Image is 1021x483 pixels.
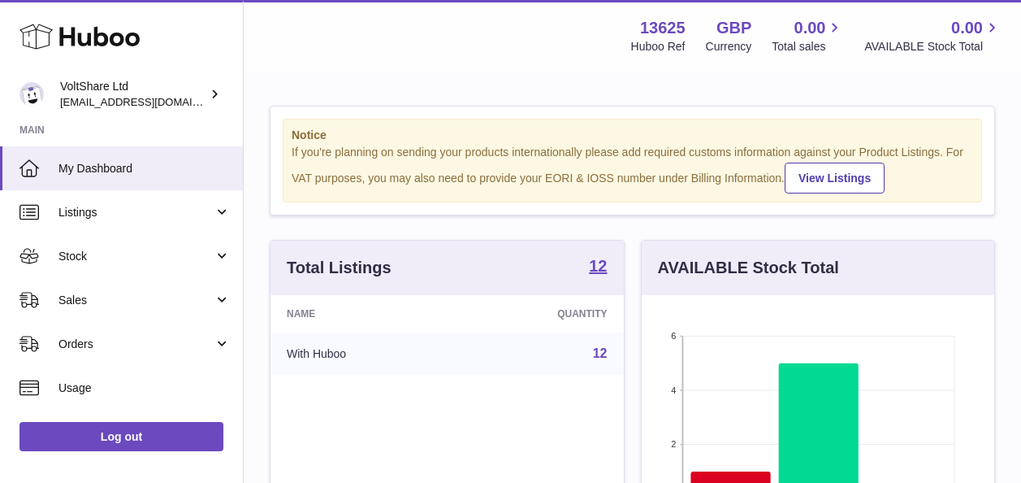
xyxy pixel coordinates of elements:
[593,346,608,360] a: 12
[58,161,231,176] span: My Dashboard
[671,385,676,395] text: 4
[864,39,1002,54] span: AVAILABLE Stock Total
[19,422,223,451] a: Log out
[270,333,456,375] td: With Huboo
[287,257,392,279] h3: Total Listings
[19,82,44,107] img: info@voltshare.co.uk
[60,95,239,108] span: [EMAIL_ADDRESS][DOMAIN_NAME]
[671,439,676,449] text: 2
[671,331,676,341] text: 6
[456,295,623,333] th: Quantity
[589,258,607,274] strong: 12
[58,381,231,396] span: Usage
[640,17,686,39] strong: 13625
[716,17,751,39] strong: GBP
[658,257,839,279] h3: AVAILABLE Stock Total
[58,293,214,308] span: Sales
[60,79,206,110] div: VoltShare Ltd
[631,39,686,54] div: Huboo Ref
[785,163,885,194] a: View Listings
[292,145,973,194] div: If you're planning on sending your products internationally please add required customs informati...
[772,17,844,54] a: 0.00 Total sales
[58,205,214,220] span: Listings
[270,295,456,333] th: Name
[589,258,607,277] a: 12
[864,17,1002,54] a: 0.00 AVAILABLE Stock Total
[772,39,844,54] span: Total sales
[706,39,752,54] div: Currency
[951,17,983,39] span: 0.00
[58,249,214,264] span: Stock
[58,337,214,352] span: Orders
[794,17,826,39] span: 0.00
[292,128,973,143] strong: Notice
